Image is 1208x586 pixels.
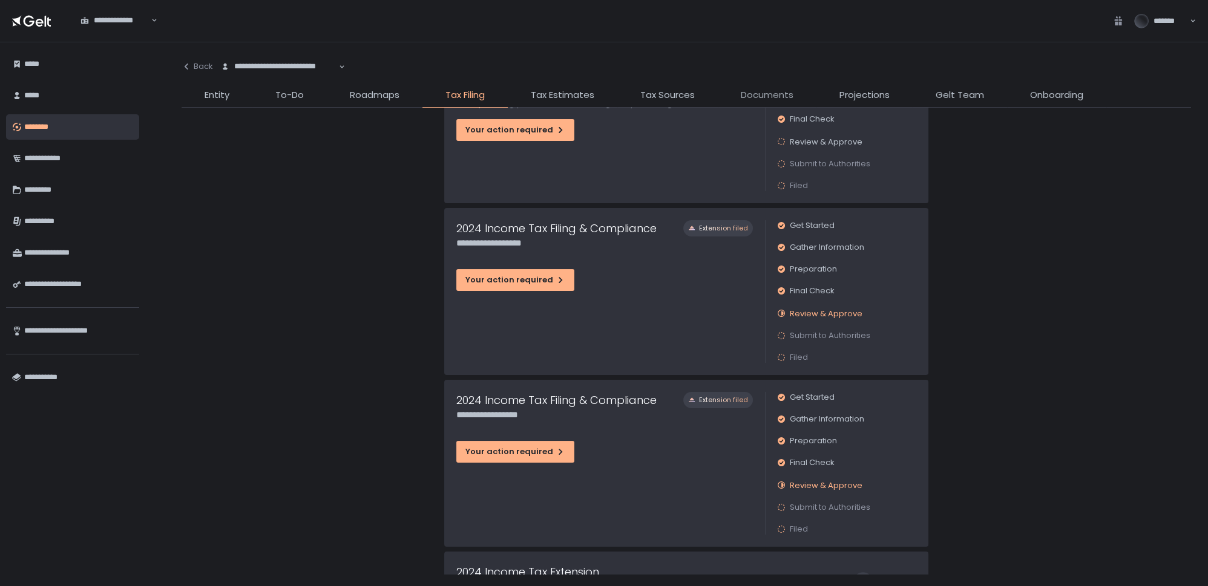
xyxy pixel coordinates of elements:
button: Back [182,54,213,79]
span: Filed [790,180,808,191]
span: Submit to Authorities [790,158,870,169]
span: Submit to Authorities [790,330,870,341]
h1: 2024 Income Tax Extension [456,564,599,580]
div: Your action required [465,275,565,285]
span: Get Started [790,220,835,231]
span: Submit to Authorities [790,502,870,513]
span: Documents [741,88,793,102]
div: Your action required [465,446,565,457]
span: Review & Approve [790,480,862,491]
span: Get Started [790,392,835,403]
button: Your action required [456,269,574,291]
span: Entity [205,88,229,102]
h1: 2024 Income Tax Filing & Compliance [456,220,657,236]
span: Preparation [790,264,837,275]
input: Search for option [221,72,338,84]
span: Final Check [790,114,835,125]
span: Gelt Team [936,88,984,102]
span: Extension filed [699,396,748,405]
div: Search for option [73,8,157,33]
span: Filed [790,352,808,363]
button: Your action required [456,119,574,141]
div: Back [182,61,213,72]
span: Gather Information [790,414,864,425]
span: Final Check [790,285,835,296]
span: Onboarding [1030,88,1083,102]
span: Extension filed [699,224,748,233]
h1: 2024 Income Tax Filing & Compliance [456,392,657,408]
span: Review & Approve [790,136,862,148]
span: Projections [839,88,890,102]
span: Tax Sources [640,88,695,102]
div: Search for option [213,54,345,79]
span: Gather Information [790,242,864,253]
span: Review & Approve [790,308,862,319]
span: To-Do [275,88,304,102]
input: Search for option [80,26,150,38]
span: Roadmaps [350,88,399,102]
span: Preparation [790,435,837,446]
span: Filed [790,524,808,535]
span: Final Check [790,457,835,468]
div: Your action required [465,125,565,135]
span: Tax Filing [445,88,485,102]
span: Tax Estimates [531,88,594,102]
button: Your action required [456,441,574,463]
